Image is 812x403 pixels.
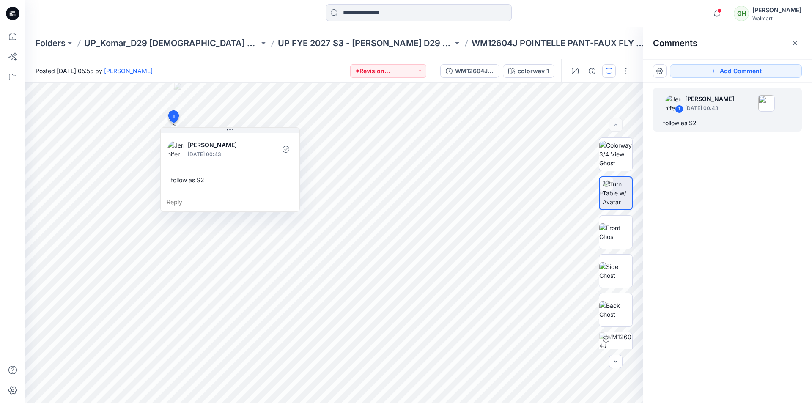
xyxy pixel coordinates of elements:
[585,64,599,78] button: Details
[455,66,494,76] div: WM12604J POINTELLE PANT-FAUX FLY & BUTTONS + PICOT_REV1
[84,37,259,49] a: UP_Komar_D29 [DEMOGRAPHIC_DATA] Sleep
[173,113,175,121] span: 1
[599,141,632,167] img: Colorway 3/4 View Ghost
[599,301,632,319] img: Back Ghost
[752,5,801,15] div: [PERSON_NAME]
[36,66,153,75] span: Posted [DATE] 05:55 by
[440,64,499,78] button: WM12604J POINTELLE PANT-FAUX FLY & BUTTONS + PICOT_REV1
[167,141,184,158] img: Jennifer Yerkes
[752,15,801,22] div: Walmart
[472,37,647,49] p: WM12604J POINTELLE PANT-FAUX FLY & BUTTONS + PICOT
[104,67,153,74] a: [PERSON_NAME]
[653,38,697,48] h2: Comments
[675,105,683,113] div: 1
[603,180,632,206] img: Turn Table w/ Avatar
[734,6,749,21] div: GH
[599,223,632,241] img: Front Ghost
[685,94,734,104] p: [PERSON_NAME]
[518,66,549,76] div: colorway 1
[188,140,257,150] p: [PERSON_NAME]
[188,150,257,159] p: [DATE] 00:43
[167,172,293,188] div: follow as S2
[665,95,682,112] img: Jennifer Yerkes
[663,118,792,128] div: follow as S2
[161,193,299,211] div: Reply
[36,37,66,49] a: Folders
[685,104,734,112] p: [DATE] 00:43
[503,64,554,78] button: colorway 1
[670,64,802,78] button: Add Comment
[599,262,632,280] img: Side Ghost
[599,332,632,365] img: WM12604J POINTELLE PANT-FAUX FLY & BUTTONS + PICOT_REV1 colorway 1
[278,37,453,49] a: UP FYE 2027 S3 - [PERSON_NAME] D29 [DEMOGRAPHIC_DATA] Sleepwear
